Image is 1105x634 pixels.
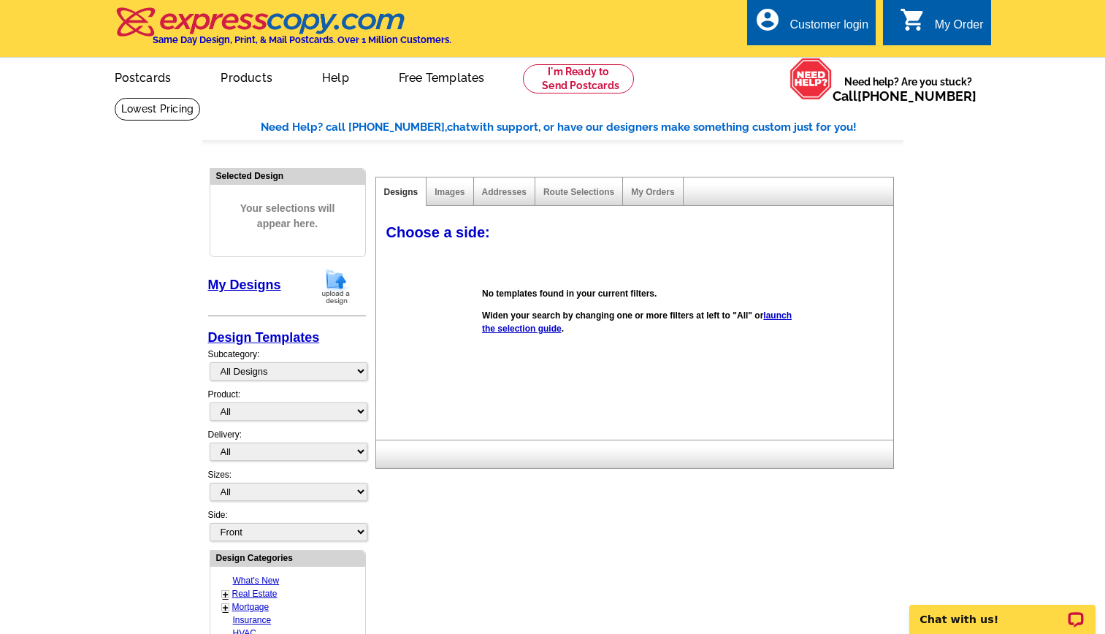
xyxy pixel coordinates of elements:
a: [PHONE_NUMBER] [857,88,976,104]
div: My Order [935,18,984,39]
span: Call [833,88,976,104]
a: Postcards [91,59,195,93]
span: chat [447,121,470,134]
a: What's New [233,576,280,586]
a: shopping_cart My Order [900,16,984,34]
div: Product: [208,388,366,428]
a: Design Templates [208,330,320,345]
div: Sizes: [208,468,366,508]
iframe: LiveChat chat widget [900,588,1105,634]
span: Choose a side: [386,224,490,240]
div: Customer login [789,18,868,39]
a: Route Selections [543,187,614,197]
a: + [223,602,229,614]
a: Mortgage [232,602,269,612]
a: Products [197,59,296,93]
a: launch the selection guide [482,310,792,334]
a: Free Templates [375,59,508,93]
a: Real Estate [232,589,278,599]
a: Same Day Design, Print, & Mail Postcards. Over 1 Million Customers. [115,18,451,45]
a: Images [435,187,464,197]
div: Subcategory: [208,348,366,388]
div: Design Categories [210,551,365,565]
img: help [789,58,833,100]
h4: Same Day Design, Print, & Mail Postcards. Over 1 Million Customers. [153,34,451,45]
div: Need Help? call [PHONE_NUMBER], with support, or have our designers make something custom just fo... [261,119,903,136]
img: upload-design [317,268,355,305]
i: shopping_cart [900,7,926,33]
a: account_circle Customer login [754,16,868,34]
span: Your selections will appear here. [221,186,354,246]
a: My Designs [208,278,281,292]
a: My Orders [631,187,674,197]
a: Insurance [233,615,272,625]
a: Help [299,59,372,93]
a: Designs [384,187,418,197]
p: No templates found in your current filters. [482,287,792,300]
div: Delivery: [208,428,366,468]
div: Side: [208,508,366,543]
span: Need help? Are you stuck? [833,75,984,104]
i: account_circle [754,7,781,33]
p: Widen your search by changing one or more filters at left to "All" or . [482,309,792,335]
div: Selected Design [210,169,365,183]
a: + [223,589,229,600]
a: Addresses [482,187,527,197]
